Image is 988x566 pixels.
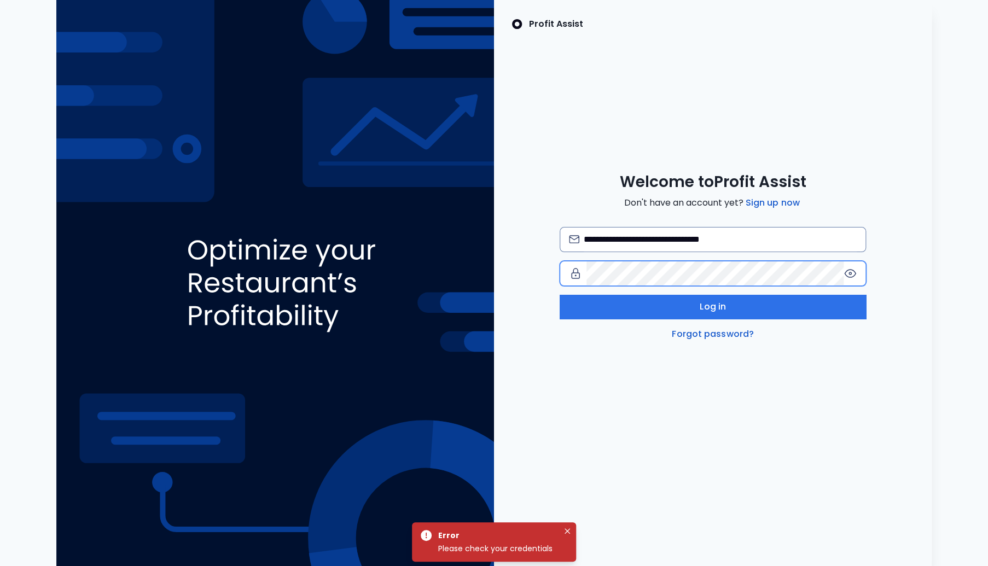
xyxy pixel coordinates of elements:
[438,529,554,542] div: Error
[624,196,801,209] span: Don't have an account yet?
[560,295,866,319] button: Log in
[561,524,574,538] button: Close
[620,172,806,192] span: Welcome to Profit Assist
[529,17,583,31] p: Profit Assist
[743,196,801,209] a: Sign up now
[569,235,579,243] img: email
[438,542,559,555] div: Please check your credentials
[700,300,726,313] span: Log in
[512,17,522,31] img: SpotOn Logo
[670,328,756,341] a: Forgot password?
